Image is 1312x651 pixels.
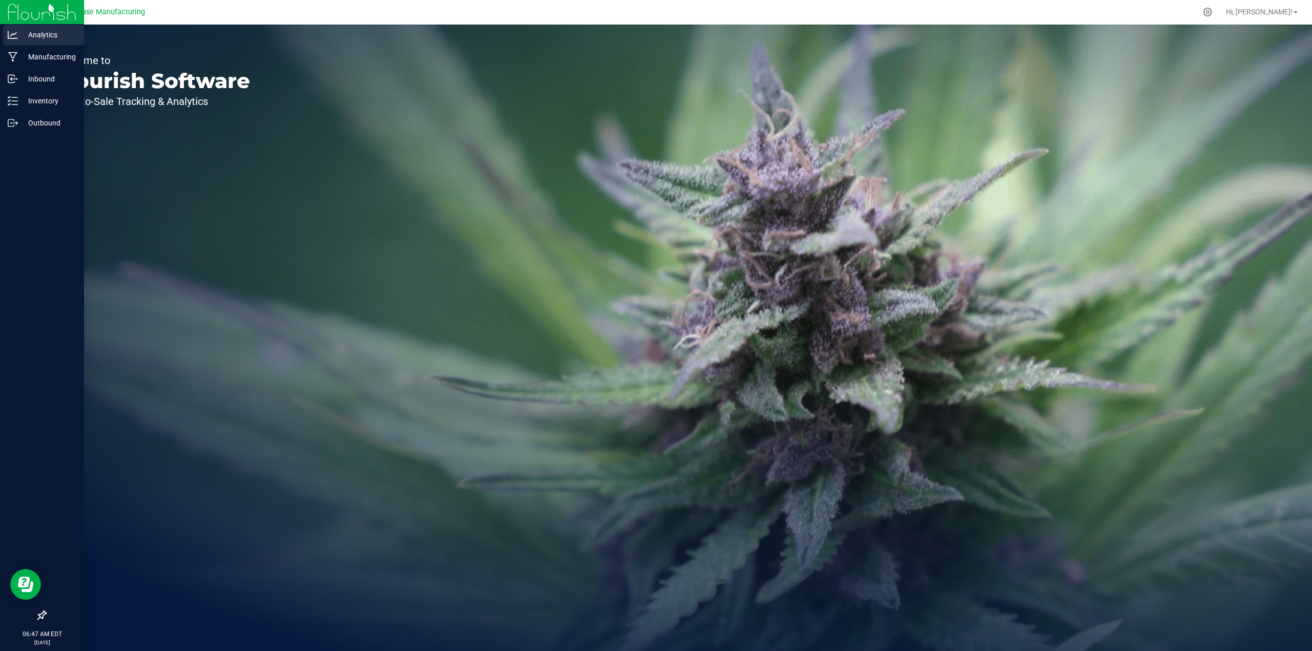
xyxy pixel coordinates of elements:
[5,639,79,646] p: [DATE]
[55,55,250,66] p: Welcome to
[55,96,250,107] p: Seed-to-Sale Tracking & Analytics
[5,629,79,639] p: 06:47 AM EDT
[8,96,18,106] inline-svg: Inventory
[1201,7,1214,17] div: Manage settings
[8,52,18,62] inline-svg: Manufacturing
[55,71,250,91] p: Flourish Software
[18,51,79,63] p: Manufacturing
[64,8,145,16] span: Starbase Manufacturing
[8,74,18,84] inline-svg: Inbound
[8,118,18,128] inline-svg: Outbound
[18,73,79,85] p: Inbound
[1226,8,1293,16] span: Hi, [PERSON_NAME]!
[18,29,79,41] p: Analytics
[10,569,41,600] iframe: Resource center
[8,30,18,40] inline-svg: Analytics
[18,117,79,129] p: Outbound
[18,95,79,107] p: Inventory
